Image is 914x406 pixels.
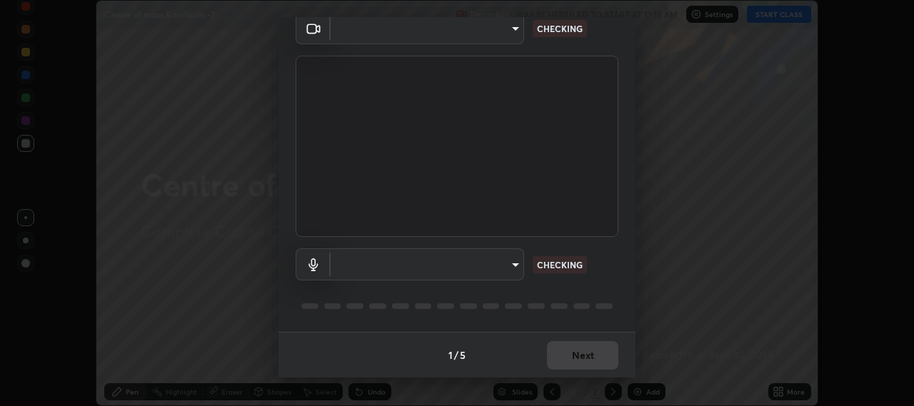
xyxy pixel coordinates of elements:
[537,22,583,35] p: CHECKING
[537,258,583,271] p: CHECKING
[454,347,458,362] h4: /
[331,12,524,44] div: ​
[331,248,524,280] div: ​
[460,347,466,362] h4: 5
[448,347,453,362] h4: 1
